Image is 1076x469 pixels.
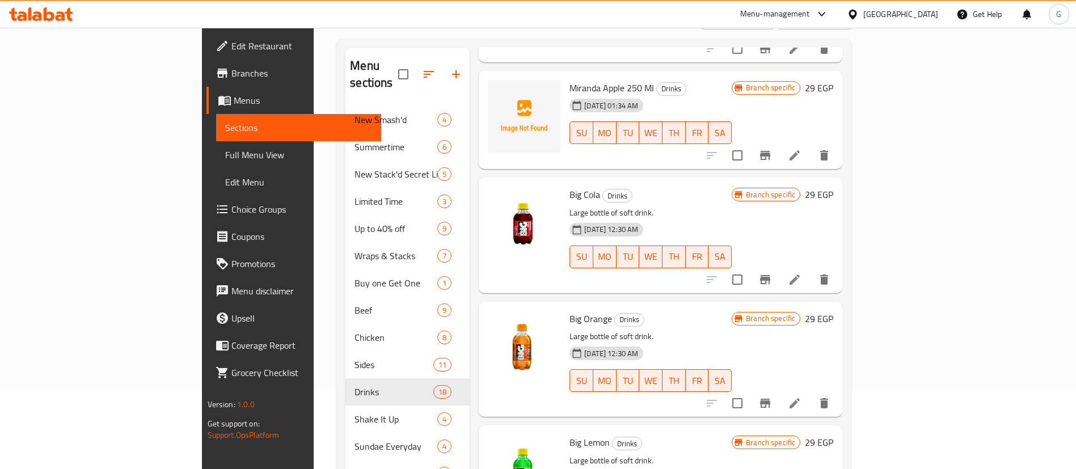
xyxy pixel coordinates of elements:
[741,82,800,93] span: Branch specific
[355,195,437,208] span: Limited Time
[569,186,600,203] span: Big Cola
[355,385,433,399] div: Drinks
[741,189,800,200] span: Branch specific
[621,125,635,141] span: TU
[355,331,437,344] span: Chicken
[811,35,838,62] button: delete
[488,80,560,153] img: Miranda Apple 250 Ml
[206,87,382,114] a: Menus
[355,358,433,371] div: Sides
[437,195,452,208] div: items
[667,125,681,141] span: TH
[593,369,617,392] button: MO
[614,313,644,327] div: Drinks
[569,329,732,344] p: Large bottle of soft drink.
[569,79,654,96] span: Miranda Apple 250 Ml
[569,434,610,451] span: Big Lemon
[438,142,451,153] span: 6
[811,390,838,417] button: delete
[231,339,373,352] span: Coverage Report
[231,66,373,80] span: Branches
[434,387,451,398] span: 18
[741,437,800,448] span: Branch specific
[231,284,373,298] span: Menu disclaimer
[690,125,704,141] span: FR
[216,168,382,196] a: Edit Menu
[231,202,373,216] span: Choice Groups
[438,251,451,261] span: 7
[617,246,640,268] button: TU
[686,246,709,268] button: FR
[345,351,470,378] div: Sides11
[206,332,382,359] a: Coverage Report
[231,39,373,53] span: Edit Restaurant
[345,215,470,242] div: Up to 40% off9
[433,358,452,371] div: items
[811,266,838,293] button: delete
[569,121,593,144] button: SU
[355,276,437,290] div: Buy one Get One
[713,248,727,265] span: SA
[438,169,451,180] span: 5
[713,125,727,141] span: SA
[612,437,642,450] div: Drinks
[667,248,681,265] span: TH
[437,440,452,453] div: items
[725,37,749,61] span: Select to update
[690,373,704,389] span: FR
[667,373,681,389] span: TH
[355,167,437,181] div: New Stack'd Secret Line
[437,113,452,126] div: items
[438,441,451,452] span: 4
[206,305,382,332] a: Upsell
[663,369,686,392] button: TH
[438,223,451,234] span: 9
[355,222,437,235] span: Up to 40% off
[345,106,470,133] div: New Smash'd4
[206,359,382,386] a: Grocery Checklist
[237,397,255,412] span: 1.0.0
[598,125,612,141] span: MO
[617,369,640,392] button: TU
[225,121,373,134] span: Sections
[345,160,470,188] div: New Stack'd Secret Line5
[234,94,373,107] span: Menus
[437,412,452,426] div: items
[805,187,833,202] h6: 29 EGP
[598,248,612,265] span: MO
[593,121,617,144] button: MO
[355,140,437,154] span: Summertime
[615,313,644,326] span: Drinks
[621,373,635,389] span: TU
[708,246,732,268] button: SA
[788,396,801,410] a: Edit menu item
[345,242,470,269] div: Wraps & Stacks7
[345,433,470,460] div: Sundae Everyday4
[488,187,560,259] img: Big Cola
[345,297,470,324] div: Beef9
[355,412,437,426] span: Shake It Up
[208,397,235,412] span: Version:
[355,440,437,453] div: Sundae Everyday
[644,248,658,265] span: WE
[206,60,382,87] a: Branches
[740,7,810,21] div: Menu-management
[569,454,732,468] p: Large bottle of soft drink.
[752,35,779,62] button: Branch-specific-item
[863,8,938,20] div: [GEOGRAPHIC_DATA]
[617,121,640,144] button: TU
[788,42,801,56] a: Edit menu item
[355,303,437,317] div: Beef
[345,133,470,160] div: Summertime6
[644,125,658,141] span: WE
[437,331,452,344] div: items
[437,249,452,263] div: items
[1056,8,1061,20] span: G
[811,142,838,169] button: delete
[216,141,382,168] a: Full Menu View
[644,373,658,389] span: WE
